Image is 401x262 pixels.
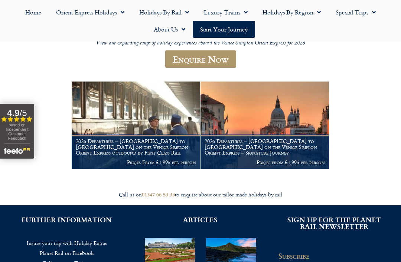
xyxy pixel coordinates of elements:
h1: 2026 Departures – [GEOGRAPHIC_DATA] to [GEOGRAPHIC_DATA] on the Venice Simplon Orient Express out... [76,138,196,156]
a: Luxury Trains [196,4,255,21]
a: About Us [146,21,193,38]
a: 01347 66 53 33 [142,190,175,198]
a: Holidays by Region [255,4,328,21]
p: Prices From £4,995 per person [76,159,196,165]
p: Prices from £4,995 per person [205,159,325,165]
h2: SIGN UP FOR THE PLANET RAIL NEWSLETTER [278,216,390,230]
a: Start your Journey [193,21,255,38]
a: Enquire Now [165,50,236,68]
img: Orient Express Special Venice compressed [200,82,329,169]
a: 2026 Departures – [GEOGRAPHIC_DATA] to [GEOGRAPHIC_DATA] on the Venice Simplon Orient Express out... [72,82,200,169]
h1: 2026 Departures – [GEOGRAPHIC_DATA] to [GEOGRAPHIC_DATA] on the Venice Simplon Orient Express – S... [205,138,325,156]
h2: FURTHER INFORMATION [11,216,123,223]
p: View our expanding range of holiday experiences aboard the Venice Simplon Orient Express for 2026 [22,40,379,47]
a: Planet Rail on Facebook [11,248,123,258]
a: 2026 Departures – [GEOGRAPHIC_DATA] to [GEOGRAPHIC_DATA] on the Venice Simplon Orient Express – S... [200,82,329,169]
a: Home [18,4,49,21]
a: Holidays by Rail [132,4,196,21]
h2: ARTICLES [145,216,256,223]
a: Insure your trip with Holiday Extras [11,238,123,248]
div: Call us on to enquire about our tailor made holidays by rail [4,191,397,198]
a: Special Trips [328,4,383,21]
a: Orient Express Holidays [49,4,132,21]
h2: Subscribe [278,252,394,260]
nav: Menu [4,4,397,38]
